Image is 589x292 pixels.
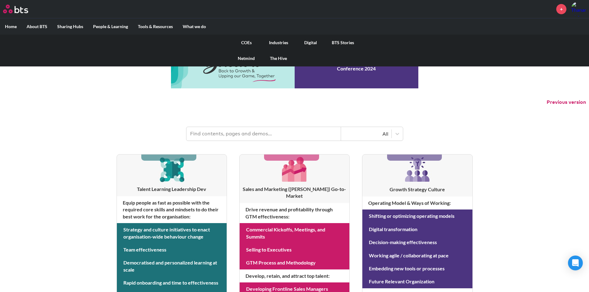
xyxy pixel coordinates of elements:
[240,186,349,200] h3: Sales and Marketing ([PERSON_NAME]) Go-to-Market
[178,19,211,35] label: What we do
[571,2,586,16] img: Thananthorn Khanijomdi
[280,154,309,184] img: [object Object]
[117,186,227,193] h3: Talent Learning Leadership Dev
[571,2,586,16] a: Profile
[240,203,349,223] h4: Drive revenue and profitability through GTM effectiveness :
[344,130,388,137] div: All
[52,19,88,35] label: Sharing Hubs
[556,4,566,14] a: +
[568,256,583,270] div: Open Intercom Messenger
[362,197,472,209] h4: Operating Model & Ways of Working :
[186,127,341,141] input: Find contents, pages and demos...
[133,19,178,35] label: Tools & Resources
[240,269,349,282] h4: Develop, retain, and attract top talent :
[547,99,586,106] button: Previous version
[3,5,40,13] a: Go home
[117,196,227,223] h4: Equip people as fast as possible with the required core skills and mindsets to do their best work...
[3,5,28,13] img: BTS Logo
[362,186,472,193] h3: Growth Strategy Culture
[88,19,133,35] label: People & Learning
[157,154,186,184] img: [object Object]
[403,154,432,184] img: [object Object]
[22,19,52,35] label: About BTS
